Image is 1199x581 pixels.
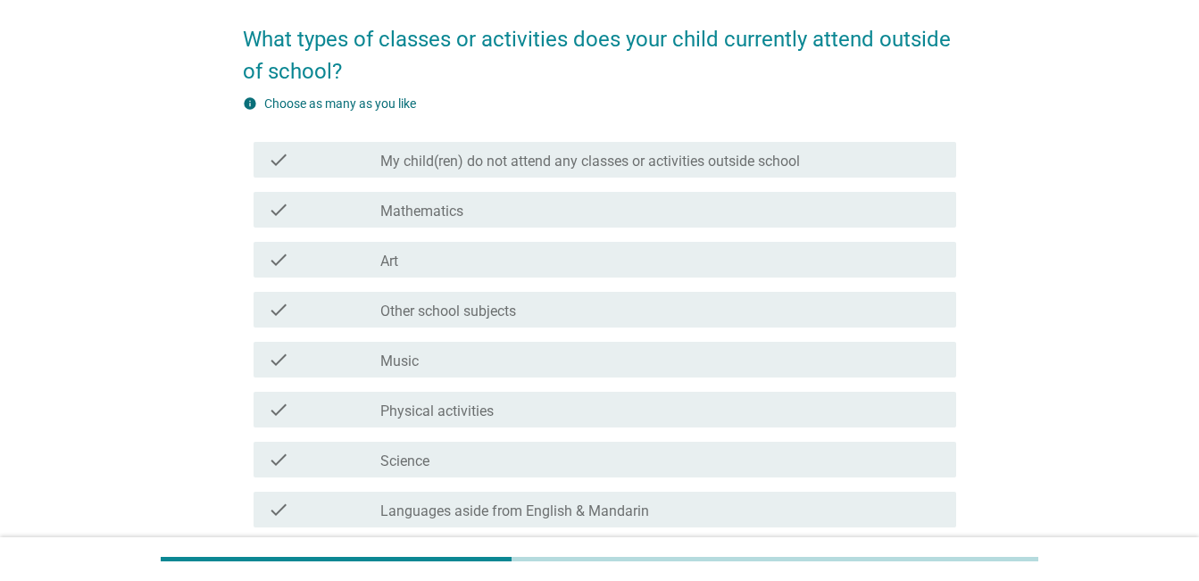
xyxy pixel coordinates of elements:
[268,399,289,420] i: check
[268,349,289,370] i: check
[268,199,289,220] i: check
[268,149,289,170] i: check
[268,299,289,320] i: check
[268,449,289,470] i: check
[380,253,398,270] label: Art
[380,353,419,370] label: Music
[243,96,257,111] i: info
[380,452,429,470] label: Science
[264,96,416,111] label: Choose as many as you like
[243,5,956,87] h2: What types of classes or activities does your child currently attend outside of school?
[380,303,516,320] label: Other school subjects
[380,153,800,170] label: My child(ren) do not attend any classes or activities outside school
[268,249,289,270] i: check
[268,499,289,520] i: check
[380,203,463,220] label: Mathematics
[380,502,649,520] label: Languages aside from English & Mandarin
[380,403,494,420] label: Physical activities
